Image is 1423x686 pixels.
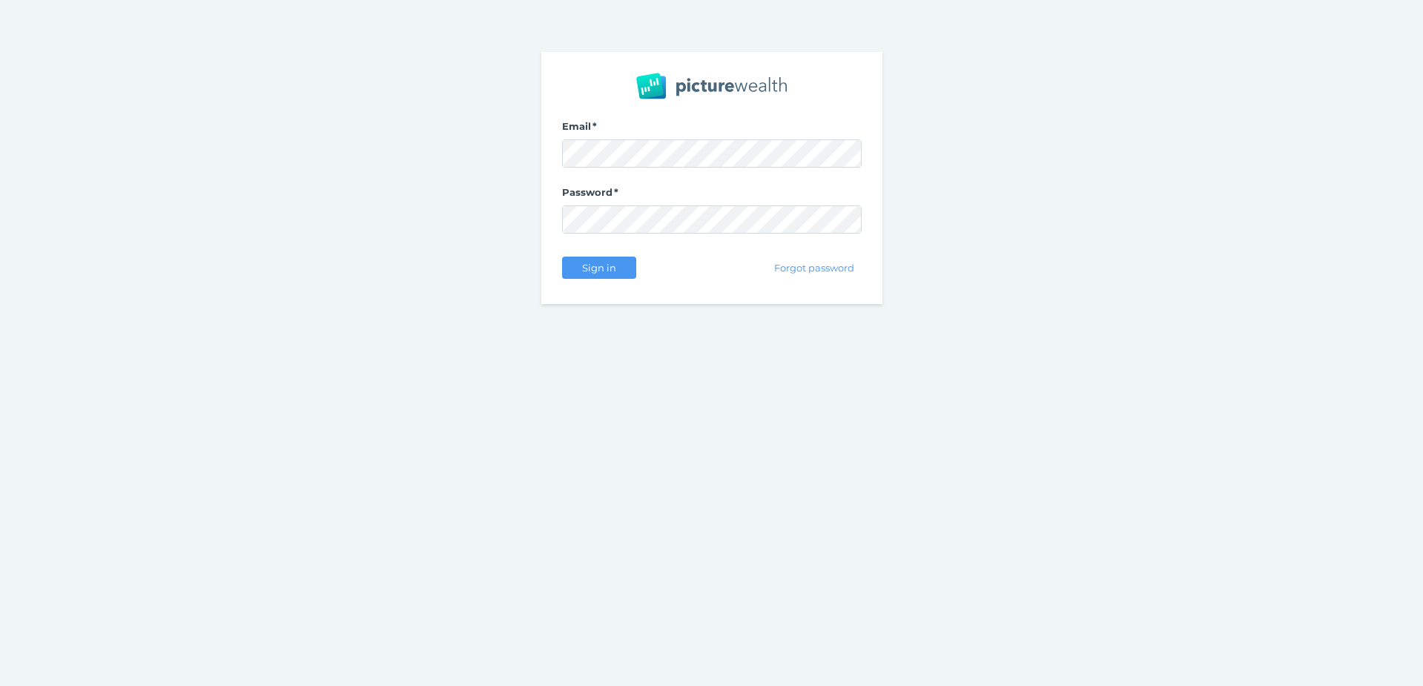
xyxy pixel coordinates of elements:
img: PW [636,73,787,99]
span: Sign in [575,262,622,274]
label: Password [562,186,862,205]
button: Sign in [562,257,636,279]
label: Email [562,120,862,139]
button: Forgot password [767,257,861,279]
span: Forgot password [767,262,860,274]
